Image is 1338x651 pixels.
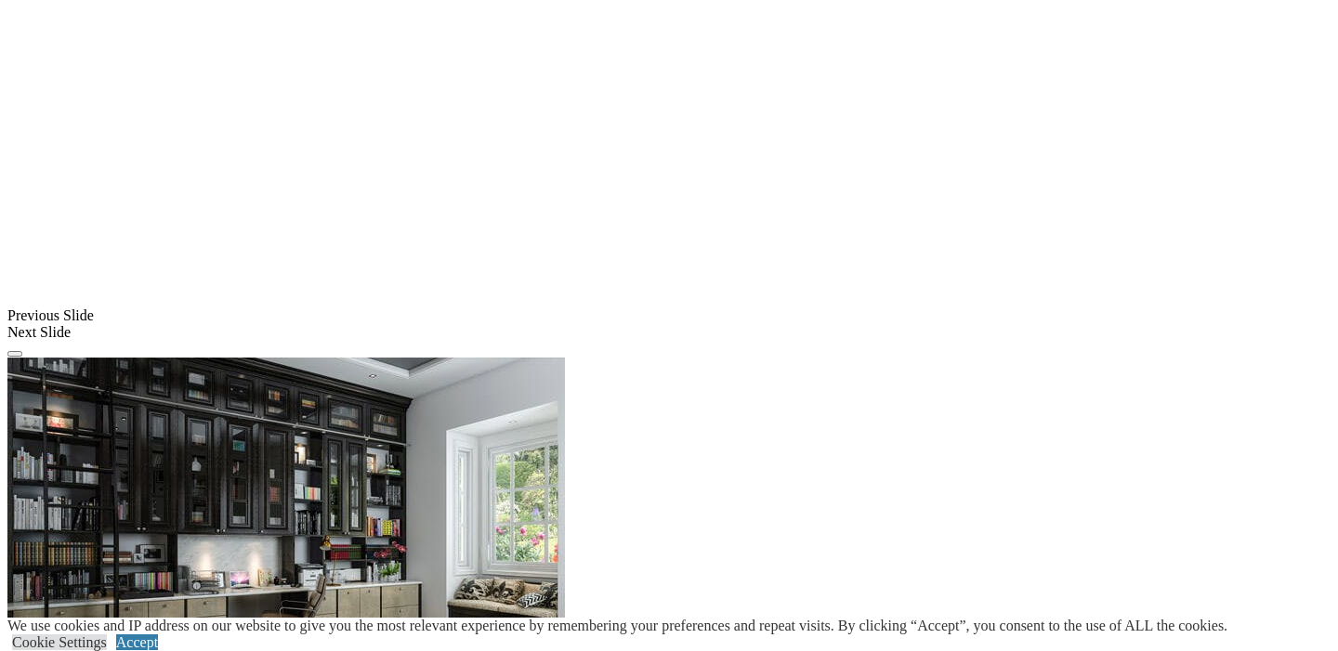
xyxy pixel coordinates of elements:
div: We use cookies and IP address on our website to give you the most relevant experience by remember... [7,618,1227,634]
div: Next Slide [7,324,1331,341]
a: Cookie Settings [12,634,107,650]
a: Accept [116,634,158,650]
button: Click here to pause slide show [7,351,22,357]
div: Previous Slide [7,307,1331,324]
